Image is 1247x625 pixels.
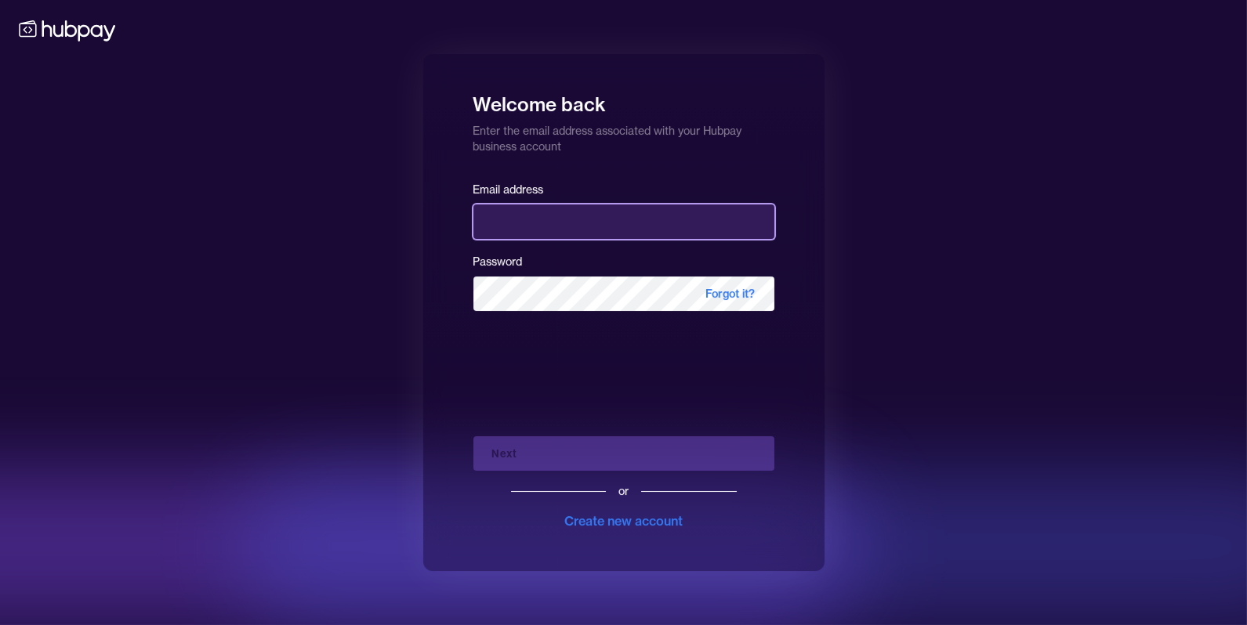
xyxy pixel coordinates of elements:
h1: Welcome back [473,82,774,117]
label: Password [473,255,523,269]
p: Enter the email address associated with your Hubpay business account [473,117,774,154]
span: Forgot it? [687,276,774,311]
label: Email address [473,182,544,197]
div: Create new account [564,511,683,530]
div: or [618,483,629,499]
